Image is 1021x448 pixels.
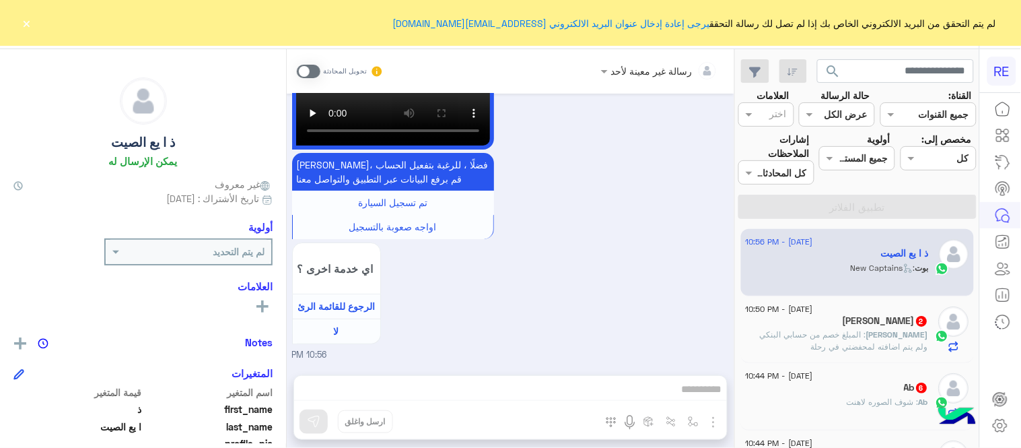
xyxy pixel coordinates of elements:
label: أولوية [868,132,890,146]
img: defaultAdmin.png [939,239,969,269]
label: القناة: [948,88,971,102]
span: ا يع الصيت [13,420,142,434]
span: لا [334,325,339,337]
button: search [817,59,850,88]
label: مخصص إلى: [921,132,971,146]
span: [DATE] - 10:56 PM [746,236,813,248]
span: المبلغ خصم من حسابي البنكي ولم يتم اضافته لمحفضتي في رحلة [761,329,929,352]
h5: Ali Alharbi [843,315,929,327]
h6: أولوية [248,221,273,233]
h6: Notes [245,336,273,348]
h6: المتغيرات [232,367,273,379]
span: 6 [917,383,927,393]
div: اختر [770,106,789,124]
small: تحويل المحادثة [323,66,367,77]
img: notes [38,338,48,349]
span: الرجوع للقائمة الرئ [297,300,375,312]
span: search [825,63,841,79]
img: add [14,338,26,350]
span: [DATE] - 10:44 PM [746,370,813,382]
a: يرجى إعادة إدخال عنوان البريد الالكتروني [EMAIL_ADDRESS][DOMAIN_NAME] [393,18,710,29]
h6: يمكن الإرسال له [109,155,178,167]
span: لم يتم التحقق من البريد الالكتروني الخاص بك إذا لم تصل لك رسالة التحقق [393,16,996,30]
label: إشارات الملاحظات [738,132,810,161]
div: RE [987,57,1016,86]
span: first_name [145,402,273,416]
span: شوف الصوره لاهنت [847,397,919,407]
h5: ذ ا يع الصيت [881,248,929,259]
button: ارسل واغلق [338,410,393,433]
span: غير معروف [215,177,273,191]
h5: ذ ا يع الصيت [111,135,175,150]
span: قيمة المتغير [13,385,142,399]
img: defaultAdmin.png [939,373,969,404]
span: اواجه صعوبة بالتسجيل [349,221,437,232]
span: اسم المتغير [145,385,273,399]
span: Ab [919,397,929,407]
img: hulul-logo.png [934,394,981,441]
span: ذ [13,402,142,416]
span: 10:56 PM [292,349,327,362]
span: بوت [915,263,929,273]
span: [DATE] - 10:50 PM [746,303,813,315]
label: حالة الرسالة [821,88,870,102]
label: العلامات [756,88,789,102]
span: last_name [145,420,273,434]
span: [PERSON_NAME] [867,329,929,340]
span: 2 [917,316,927,327]
h6: العلامات [13,280,273,292]
img: WhatsApp [936,396,949,410]
button: تطبيق الفلاتر [738,195,977,219]
h5: Ab [905,382,929,393]
img: WhatsApp [936,329,949,343]
button: × [20,16,34,30]
span: تم تسجيل السيارة [358,197,427,208]
p: 8/9/2025, 10:56 PM [292,153,494,191]
span: تاريخ الأشتراك : [DATE] [166,191,259,205]
img: defaultAdmin.png [120,78,166,124]
img: defaultAdmin.png [939,307,969,337]
span: : New Captains [851,263,915,273]
span: اي خدمة اخرى ؟ [297,262,376,275]
img: WhatsApp [936,262,949,276]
